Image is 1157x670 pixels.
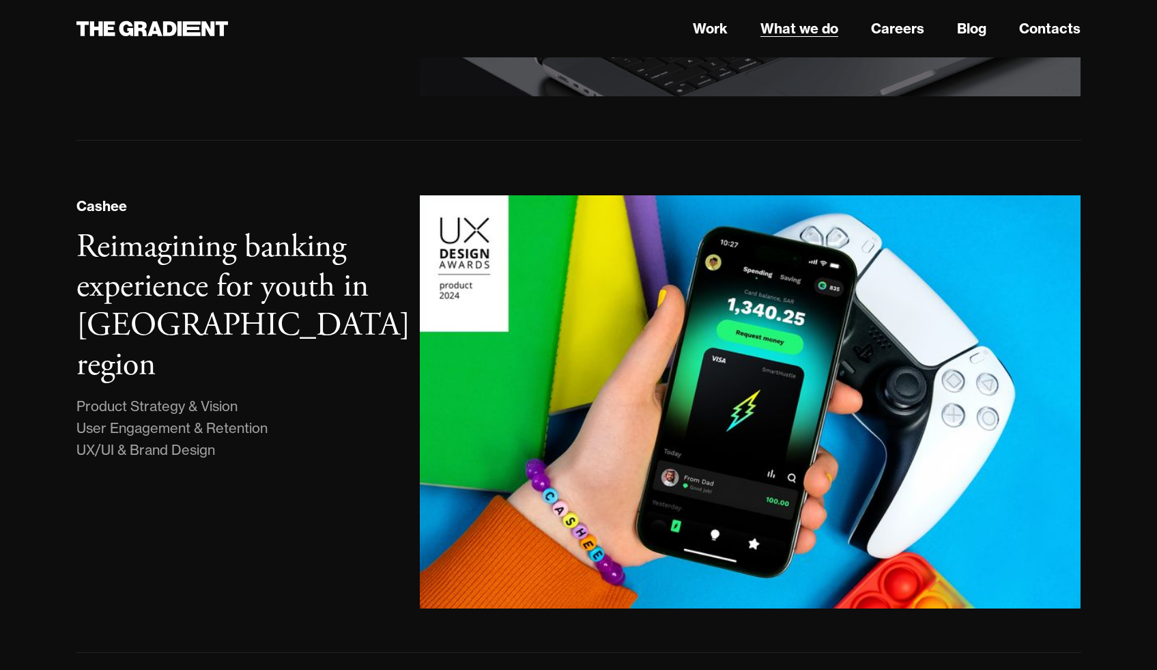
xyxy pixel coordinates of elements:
[76,195,1081,609] a: CasheeReimagining banking experience for youth in [GEOGRAPHIC_DATA] regionProduct Strategy & Visi...
[957,18,986,39] a: Blog
[76,226,410,386] h3: Reimagining banking experience for youth in [GEOGRAPHIC_DATA] region
[1019,18,1081,39] a: Contacts
[871,18,924,39] a: Careers
[76,395,268,461] div: Product Strategy & Vision User Engagement & Retention UX/UI & Brand Design
[76,196,127,217] div: Cashee
[693,18,728,39] a: Work
[760,18,838,39] a: What we do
